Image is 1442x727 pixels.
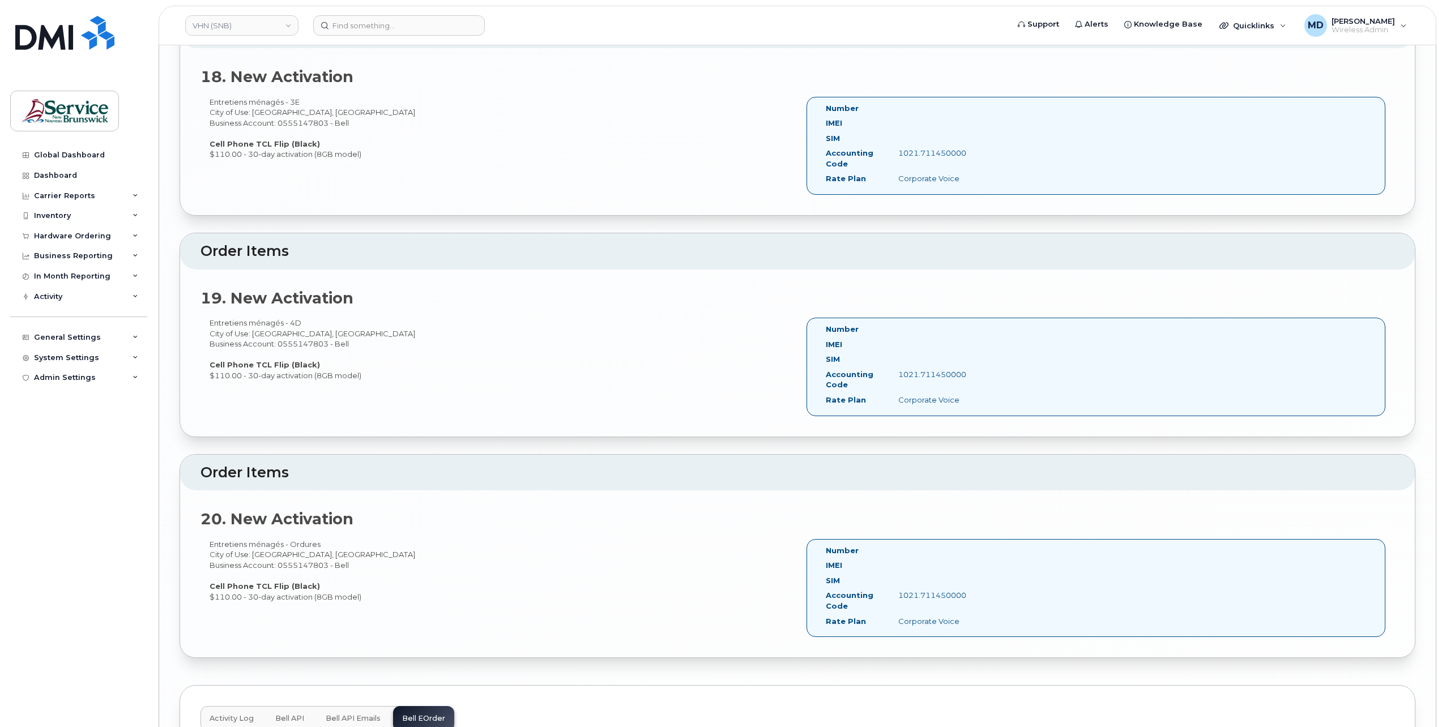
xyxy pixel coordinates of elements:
[1085,19,1108,30] span: Alerts
[826,103,859,114] label: Number
[1116,13,1210,36] a: Knowledge Base
[890,369,991,380] div: 1021.711450000
[313,15,485,36] input: Find something...
[1308,19,1324,32] span: MD
[1332,16,1395,25] span: [PERSON_NAME]
[826,324,859,335] label: Number
[826,616,866,627] label: Rate Plan
[890,148,991,159] div: 1021.711450000
[826,369,881,390] label: Accounting Code
[826,148,881,169] label: Accounting Code
[1233,21,1274,30] span: Quicklinks
[890,616,991,627] div: Corporate Voice
[200,539,797,602] div: Entretiens ménagés - Ordures City of Use: [GEOGRAPHIC_DATA], [GEOGRAPHIC_DATA] Business Account: ...
[826,545,859,556] label: Number
[1296,14,1415,37] div: Matthew Deveau
[826,354,840,365] label: SIM
[210,139,320,148] strong: Cell Phone TCL Flip (Black)
[826,133,840,144] label: SIM
[890,395,991,405] div: Corporate Voice
[200,243,1394,259] h2: Order Items
[826,118,842,129] label: IMEI
[826,339,842,350] label: IMEI
[200,510,353,528] strong: 20. New Activation
[826,560,842,571] label: IMEI
[185,15,298,36] a: VHN (SNB)
[275,714,304,723] span: Bell API
[200,465,1394,481] h2: Order Items
[1067,13,1116,36] a: Alerts
[826,395,866,405] label: Rate Plan
[200,289,353,307] strong: 19. New Activation
[1134,19,1202,30] span: Knowledge Base
[1010,13,1067,36] a: Support
[200,67,353,86] strong: 18. New Activation
[826,575,840,586] label: SIM
[200,318,797,380] div: Entretiens ménagés - 4D City of Use: [GEOGRAPHIC_DATA], [GEOGRAPHIC_DATA] Business Account: 05551...
[200,97,797,160] div: Entretiens ménagés - 3E City of Use: [GEOGRAPHIC_DATA], [GEOGRAPHIC_DATA] Business Account: 05551...
[890,590,991,601] div: 1021.711450000
[210,581,320,591] strong: Cell Phone TCL Flip (Black)
[826,590,881,611] label: Accounting Code
[210,714,254,723] span: Activity Log
[826,173,866,184] label: Rate Plan
[1332,25,1395,35] span: Wireless Admin
[890,173,991,184] div: Corporate Voice
[1211,14,1294,37] div: Quicklinks
[1027,19,1059,30] span: Support
[326,714,381,723] span: Bell API Emails
[210,360,320,369] strong: Cell Phone TCL Flip (Black)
